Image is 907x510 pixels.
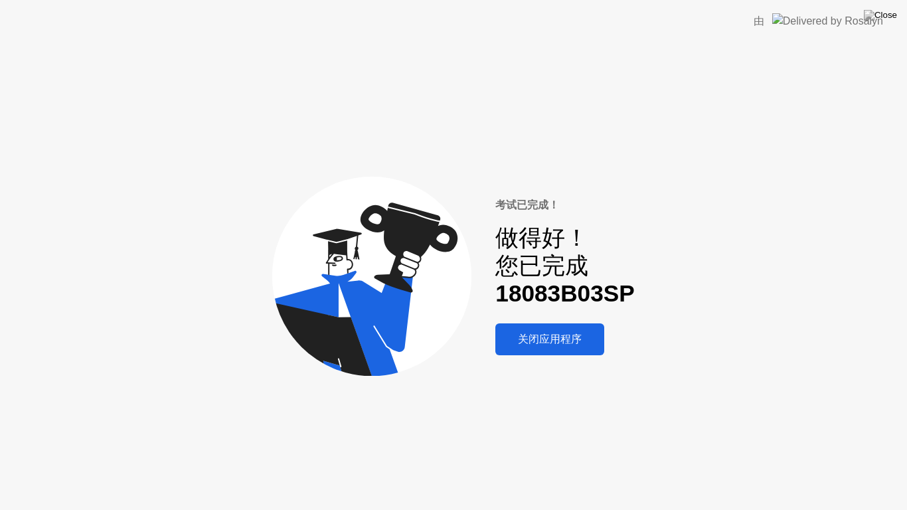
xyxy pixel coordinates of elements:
div: 关闭应用程序 [499,333,600,347]
button: 关闭应用程序 [495,323,604,355]
b: 18083B03SP [495,280,634,306]
div: 考试已完成！ [495,197,634,213]
div: 做得好！ 您已完成 [495,224,634,308]
div: 由 [754,13,764,29]
img: Delivered by Rosalyn [772,13,883,29]
img: Close [864,10,897,21]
